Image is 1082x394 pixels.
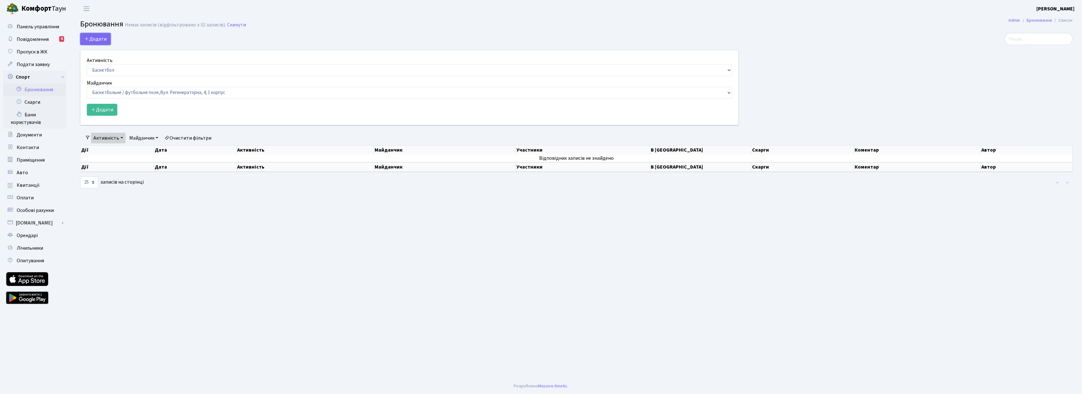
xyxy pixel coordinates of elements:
[80,33,111,45] button: Додати
[59,36,64,42] div: 4
[3,71,66,83] a: Спорт
[3,141,66,154] a: Контакти
[3,46,66,58] a: Пропуск в ЖК
[1008,17,1020,24] a: Admin
[17,23,59,30] span: Панель управління
[538,383,567,389] a: Massive Kinetic
[80,176,144,188] label: записів на сторінці
[854,162,981,172] th: Коментар
[125,22,226,28] div: Немає записів (відфільтровано з 32 записів).
[17,157,45,164] span: Приміщення
[162,133,214,143] a: Очистити фільтри
[237,162,374,172] th: Активність
[3,83,66,96] a: Бронювання
[17,182,40,189] span: Квитанції
[87,104,117,116] button: Додати
[514,383,568,390] div: Розроблено .
[650,162,751,172] th: В [GEOGRAPHIC_DATA]
[21,3,66,14] span: Таун
[650,146,751,154] th: В [GEOGRAPHIC_DATA]
[17,245,43,252] span: Лічильники
[1004,33,1073,45] input: Пошук...
[3,33,66,46] a: Повідомлення4
[374,146,516,154] th: Майданчик
[981,162,1073,172] th: Автор
[3,254,66,267] a: Опитування
[17,257,44,264] span: Опитування
[751,162,854,172] th: Скарги
[3,204,66,217] a: Особові рахунки
[81,146,154,154] th: Дії
[3,242,66,254] a: Лічильники
[87,57,113,64] label: Активність
[3,108,66,129] a: Бани користувачів
[999,14,1082,27] nav: breadcrumb
[1027,17,1052,24] a: Бронювання
[237,146,374,154] th: Активність
[1052,17,1073,24] li: Список
[854,146,981,154] th: Коментар
[516,146,650,154] th: Участники
[81,154,1073,162] td: Відповідних записів не знайдено
[3,179,66,191] a: Квитанції
[6,3,19,15] img: logo.png
[3,229,66,242] a: Орендарі
[3,58,66,71] a: Подати заявку
[227,22,246,28] a: Скинути
[17,169,28,176] span: Авто
[374,162,516,172] th: Майданчик
[981,146,1073,154] th: Автор
[3,129,66,141] a: Документи
[17,207,54,214] span: Особові рахунки
[751,146,854,154] th: Скарги
[17,36,49,43] span: Повідомлення
[17,194,34,201] span: Оплати
[516,162,650,172] th: Участники
[80,19,123,30] span: Бронювання
[87,79,112,87] label: Майданчик
[3,191,66,204] a: Оплати
[3,166,66,179] a: Авто
[3,96,66,108] a: Скарги
[81,162,154,172] th: Дії
[21,3,52,14] b: Комфорт
[17,144,39,151] span: Контакти
[17,131,42,138] span: Документи
[79,3,94,14] button: Переключити навігацію
[80,176,98,188] select: записів на сторінці
[1036,5,1074,13] a: [PERSON_NAME]
[3,154,66,166] a: Приміщення
[17,232,38,239] span: Орендарі
[17,61,50,68] span: Подати заявку
[1036,5,1074,12] b: [PERSON_NAME]
[3,20,66,33] a: Панель управління
[3,217,66,229] a: [DOMAIN_NAME]
[154,146,237,154] th: Дата
[127,133,161,143] a: Майданчик
[17,48,47,55] span: Пропуск в ЖК
[91,133,125,143] a: Активність
[154,162,237,172] th: Дата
